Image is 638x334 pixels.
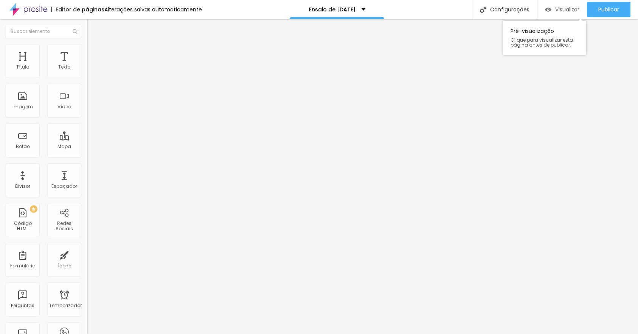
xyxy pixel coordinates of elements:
[49,302,82,309] font: Temporizador
[104,6,202,13] font: Alterações salvas automaticamente
[58,262,71,269] font: Ícone
[15,183,30,189] font: Divisor
[56,220,73,232] font: Redes Sociais
[14,220,32,232] font: Código HTML
[87,19,638,334] iframe: Editor
[537,2,587,17] button: Visualizar
[12,103,33,110] font: Imagem
[545,6,551,13] img: view-1.svg
[56,6,104,13] font: Editor de páginas
[57,143,71,150] font: Mapa
[309,6,356,13] font: Ensaio de [DATE]
[10,262,35,269] font: Formulário
[11,302,34,309] font: Perguntas
[57,103,71,110] font: Vídeo
[480,6,486,13] img: Ícone
[511,27,554,35] font: Pré-visualização
[73,29,77,34] img: Ícone
[51,183,77,189] font: Espaçador
[598,6,619,13] font: Publicar
[587,2,630,17] button: Publicar
[16,64,29,70] font: Título
[555,6,579,13] font: Visualizar
[58,64,70,70] font: Texto
[6,25,81,38] input: Buscar elemento
[490,6,529,13] font: Configurações
[511,37,573,48] font: Clique para visualizar esta página antes de publicar.
[16,143,30,150] font: Botão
